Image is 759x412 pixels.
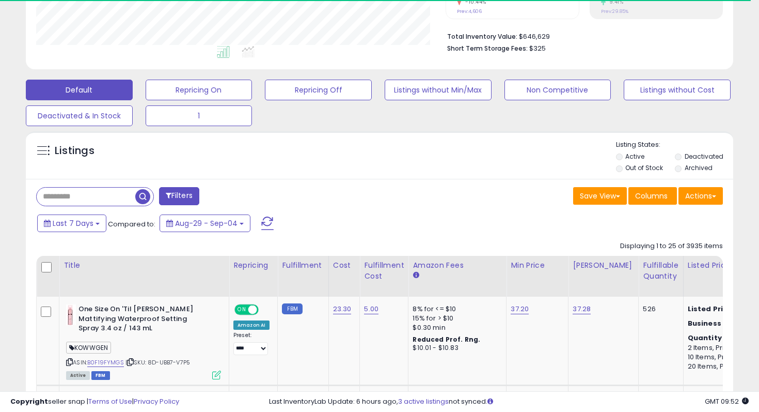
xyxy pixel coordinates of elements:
button: Last 7 Days [37,215,106,232]
span: Compared to: [108,219,155,229]
small: Amazon Fees. [413,271,419,280]
b: Business Price: [688,318,745,328]
small: Prev: 4,606 [457,8,482,14]
label: Deactivated [685,152,723,161]
button: Default [26,80,133,100]
div: 8% for <= $10 [413,304,498,314]
button: Save View [573,187,627,205]
span: 2025-09-12 09:52 GMT [705,396,749,406]
span: ON [235,306,248,314]
button: Columns [628,187,677,205]
span: OFF [257,306,274,314]
button: Listings without Min/Max [385,80,492,100]
label: Out of Stock [625,163,663,172]
img: 41ieSZZ3WqL._SL40_.jpg [66,304,76,325]
span: KOWWGEN [66,342,111,354]
b: Short Term Storage Fees: [447,44,528,53]
b: Listed Price: [688,304,735,314]
span: Aug-29 - Sep-04 [175,218,238,228]
label: Active [625,152,644,161]
label: Archived [685,163,713,172]
button: Repricing On [146,80,252,100]
div: Repricing [233,260,273,271]
div: Cost [333,260,356,271]
button: Non Competitive [504,80,611,100]
small: FBM [282,303,302,314]
a: Privacy Policy [134,396,179,406]
span: Last 7 Days [53,218,93,228]
div: Fulfillment [282,260,324,271]
a: 3 active listings [398,396,449,406]
div: Amazon AI [233,321,270,330]
a: 5.00 [364,304,378,314]
div: seller snap | | [10,397,179,407]
p: Listing States: [616,140,734,150]
h5: Listings [55,144,94,158]
button: Listings without Cost [624,80,731,100]
div: Title [64,260,225,271]
div: [PERSON_NAME] [573,260,634,271]
a: Terms of Use [88,396,132,406]
button: 1 [146,105,252,126]
div: Fulfillable Quantity [643,260,678,282]
div: ASIN: [66,304,221,378]
button: Aug-29 - Sep-04 [160,215,250,232]
span: FBM [91,371,110,380]
div: Preset: [233,332,270,355]
span: Columns [635,191,668,201]
div: $0.30 min [413,323,498,332]
small: Prev: 29.85% [601,8,628,14]
span: | SKU: 8D-UBB7-V7P5 [125,358,190,367]
strong: Copyright [10,396,48,406]
span: All listings currently available for purchase on Amazon [66,371,90,380]
div: Fulfillment Cost [364,260,404,282]
button: Deactivated & In Stock [26,105,133,126]
div: Last InventoryLab Update: 6 hours ago, not synced. [269,397,749,407]
div: 15% for > $10 [413,314,498,323]
b: Total Inventory Value: [447,32,517,41]
a: B0F19FYMGS [87,358,124,367]
button: Actions [678,187,723,205]
button: Filters [159,187,199,205]
b: One Size On 'Til [PERSON_NAME] Mattifying Waterproof Setting Spray 3.4 oz / 143 mL [78,304,204,336]
a: 23.30 [333,304,352,314]
b: Reduced Prof. Rng. [413,335,480,344]
a: 37.20 [511,304,529,314]
div: 526 [643,304,675,314]
li: $646,629 [447,29,715,42]
button: Repricing Off [265,80,372,100]
div: Displaying 1 to 25 of 3935 items [620,241,723,251]
div: Amazon Fees [413,260,502,271]
a: 37.28 [573,304,591,314]
div: $10.01 - $10.83 [413,344,498,353]
div: Min Price [511,260,564,271]
span: $325 [529,43,546,53]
